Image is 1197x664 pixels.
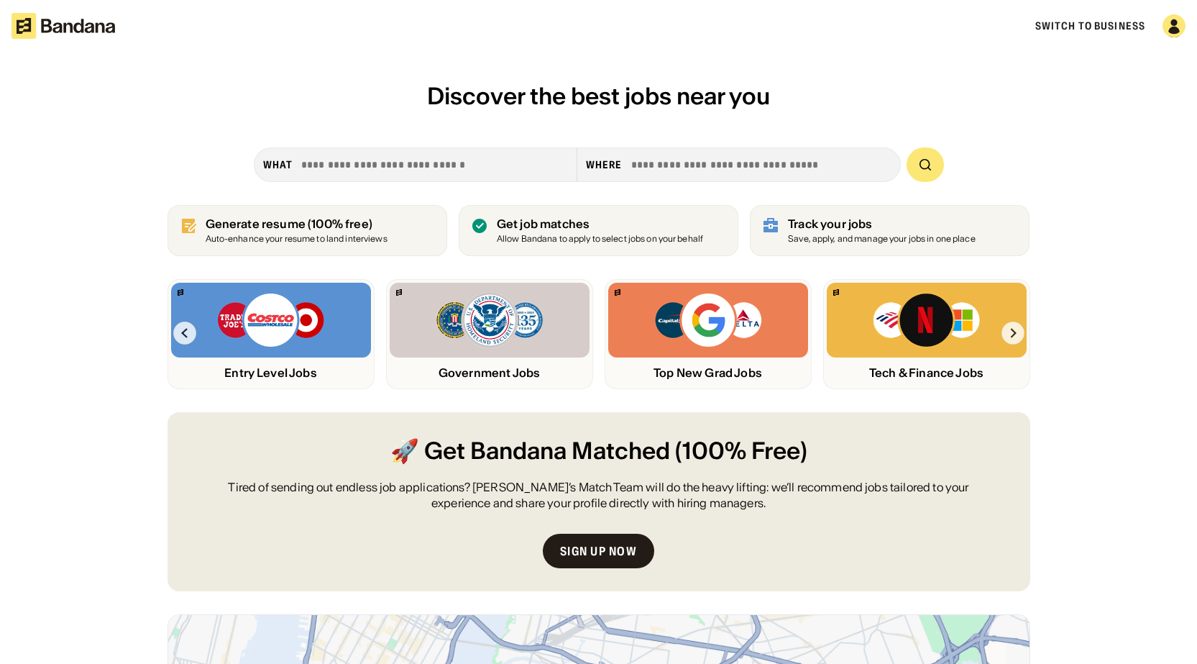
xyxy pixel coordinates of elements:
a: Bandana logoFBI, DHS, MWRD logosGovernment Jobs [386,279,593,389]
div: Allow Bandana to apply to select jobs on your behalf [497,235,703,244]
a: Generate resume (100% free)Auto-enhance your resume to land interviews [168,205,447,256]
img: Capital One, Google, Delta logos [653,291,763,349]
div: Generate resume [206,217,387,231]
img: FBI, DHS, MWRD logos [435,291,544,349]
div: Entry Level Jobs [171,366,371,380]
img: Trader Joe’s, Costco, Target logos [216,291,326,349]
a: Switch to Business [1035,19,1145,32]
img: Right Arrow [1001,322,1024,345]
img: Bandana logo [178,289,183,296]
a: Sign up now [543,534,654,568]
div: Track your jobs [788,217,976,231]
span: Discover the best jobs near you [427,81,770,111]
div: Government Jobs [390,366,590,380]
img: Bandana logo [615,289,620,296]
div: Sign up now [560,545,637,557]
div: Auto-enhance your resume to land interviews [206,235,387,244]
a: Bandana logoTrader Joe’s, Costco, Target logosEntry Level Jobs [168,279,375,389]
img: Bandana logotype [12,13,115,39]
div: Tech & Finance Jobs [827,366,1027,380]
div: Where [586,158,623,171]
img: Bandana logo [833,289,839,296]
a: Track your jobs Save, apply, and manage your jobs in one place [750,205,1029,256]
img: Left Arrow [173,322,196,345]
a: Bandana logoCapital One, Google, Delta logosTop New Grad Jobs [605,279,812,389]
div: Top New Grad Jobs [608,366,808,380]
div: Tired of sending out endless job applications? [PERSON_NAME]’s Match Team will do the heavy lifti... [202,479,996,511]
a: Get job matches Allow Bandana to apply to select jobs on your behalf [459,205,738,256]
img: Bank of America, Netflix, Microsoft logos [872,291,981,349]
span: (100% Free) [675,435,807,468]
div: Get job matches [497,217,703,231]
span: (100% free) [308,217,372,231]
span: 🚀 Get Bandana Matched [390,435,670,468]
div: what [263,158,293,171]
img: Bandana logo [396,289,402,296]
a: Bandana logoBank of America, Netflix, Microsoft logosTech & Finance Jobs [823,279,1030,389]
div: Save, apply, and manage your jobs in one place [788,235,976,244]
